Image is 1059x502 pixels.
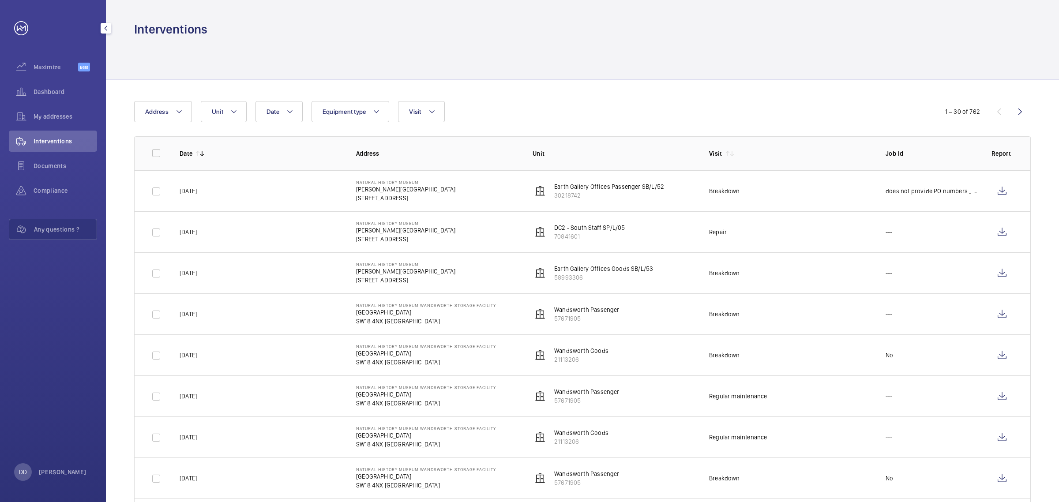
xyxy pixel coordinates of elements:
span: Documents [34,161,97,170]
p: Natural History Museum Wandsworth Storage Facility [356,467,496,472]
p: 70841601 [554,232,625,241]
p: [GEOGRAPHIC_DATA] [356,472,496,481]
img: elevator.svg [535,268,545,278]
p: [PERSON_NAME][GEOGRAPHIC_DATA] [356,226,455,235]
button: Address [134,101,192,122]
p: [DATE] [180,433,197,442]
p: Wandsworth Passenger [554,387,620,396]
img: elevator.svg [535,473,545,483]
p: does not provide PO numbers ,, they have a contract [886,187,977,195]
p: SW18 4NX [GEOGRAPHIC_DATA] [356,358,496,367]
h1: Interventions [134,21,207,37]
p: Natural History Museum [356,180,455,185]
p: [DATE] [180,228,197,236]
p: SW18 4NX [GEOGRAPHIC_DATA] [356,481,496,490]
p: Earth Gallery Offices Passenger SB/L/52 [554,182,664,191]
span: Beta [78,63,90,71]
p: DC2 - South Staff SP/L/05 [554,223,625,232]
p: [GEOGRAPHIC_DATA] [356,431,496,440]
p: --- [886,310,893,318]
img: elevator.svg [535,186,545,196]
img: elevator.svg [535,309,545,319]
p: 57671905 [554,314,620,323]
p: [DATE] [180,351,197,360]
span: My addresses [34,112,97,121]
span: Equipment type [323,108,366,115]
p: Wandsworth Goods [554,428,608,437]
p: Natural History Museum [356,221,455,226]
p: Earth Gallery Offices Goods SB/L/53 [554,264,653,273]
p: Address [356,149,518,158]
img: elevator.svg [535,227,545,237]
p: --- [886,269,893,277]
p: [GEOGRAPHIC_DATA] [356,308,496,317]
span: Compliance [34,186,97,195]
img: elevator.svg [535,391,545,401]
div: Breakdown [709,269,740,277]
p: [PERSON_NAME][GEOGRAPHIC_DATA] [356,185,455,194]
p: [STREET_ADDRESS] [356,235,455,244]
p: 57671905 [554,478,620,487]
p: Natural History Museum Wandsworth Storage Facility [356,385,496,390]
p: Date [180,149,192,158]
p: Natural History Museum Wandsworth Storage Facility [356,303,496,308]
img: elevator.svg [535,350,545,360]
div: Regular maintenance [709,392,767,401]
span: Dashboard [34,87,97,96]
p: No [886,351,893,360]
p: [PERSON_NAME] [39,468,86,476]
p: SW18 4NX [GEOGRAPHIC_DATA] [356,399,496,408]
p: --- [886,433,893,442]
span: Date [267,108,279,115]
span: Any questions ? [34,225,97,234]
span: Visit [409,108,421,115]
div: Breakdown [709,187,740,195]
p: Unit [533,149,695,158]
span: Interventions [34,137,97,146]
p: --- [886,228,893,236]
span: Maximize [34,63,78,71]
span: Unit [212,108,223,115]
p: Wandsworth Passenger [554,305,620,314]
p: [DATE] [180,187,197,195]
p: Report [991,149,1013,158]
p: Natural History Museum [356,262,455,267]
p: 57671905 [554,396,620,405]
span: Address [145,108,169,115]
p: Natural History Museum Wandsworth Storage Facility [356,344,496,349]
button: Unit [201,101,247,122]
p: [DATE] [180,392,197,401]
div: 1 – 30 of 762 [945,107,980,116]
p: [DATE] [180,310,197,318]
button: Equipment type [312,101,390,122]
button: Date [255,101,303,122]
p: DD [19,468,27,476]
p: [STREET_ADDRESS] [356,194,455,202]
button: Visit [398,101,444,122]
p: Natural History Museum Wandsworth Storage Facility [356,426,496,431]
div: Regular maintenance [709,433,767,442]
p: Job Id [886,149,977,158]
p: 21113206 [554,437,608,446]
div: Breakdown [709,474,740,483]
div: Breakdown [709,310,740,318]
p: [DATE] [180,474,197,483]
p: Visit [709,149,722,158]
p: [GEOGRAPHIC_DATA] [356,349,496,358]
p: No [886,474,893,483]
p: Wandsworth Goods [554,346,608,355]
div: Repair [709,228,727,236]
p: 30218742 [554,191,664,200]
p: SW18 4NX [GEOGRAPHIC_DATA] [356,440,496,449]
p: --- [886,392,893,401]
img: elevator.svg [535,432,545,442]
p: [DATE] [180,269,197,277]
p: 21113206 [554,355,608,364]
p: Wandsworth Passenger [554,469,620,478]
p: [PERSON_NAME][GEOGRAPHIC_DATA] [356,267,455,276]
p: [GEOGRAPHIC_DATA] [356,390,496,399]
p: SW18 4NX [GEOGRAPHIC_DATA] [356,317,496,326]
div: Breakdown [709,351,740,360]
p: 58993306 [554,273,653,282]
p: [STREET_ADDRESS] [356,276,455,285]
